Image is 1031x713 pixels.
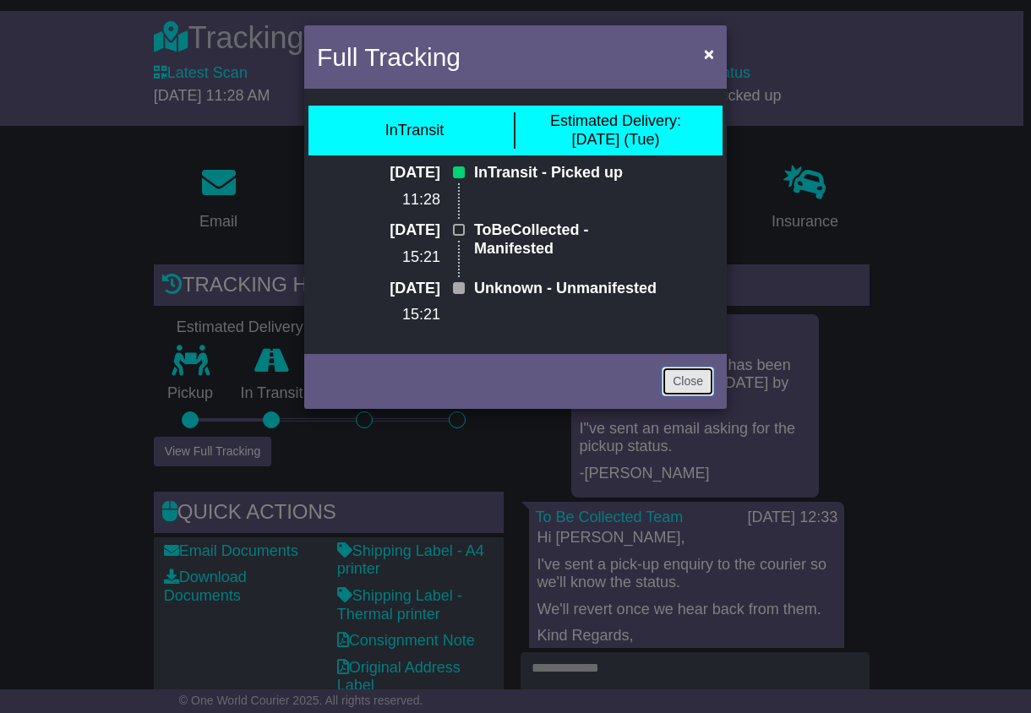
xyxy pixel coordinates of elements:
p: Unknown - Unmanifested [474,280,657,298]
div: InTransit [385,122,444,140]
span: Estimated Delivery: [550,112,681,129]
button: Close [696,36,723,71]
a: Close [662,367,714,396]
span: × [704,44,714,63]
p: 15:21 [374,248,440,267]
p: 11:28 [374,191,440,210]
p: 15:21 [374,306,440,324]
p: InTransit - Picked up [474,164,657,182]
p: [DATE] [374,164,440,182]
p: ToBeCollected - Manifested [474,221,657,258]
p: [DATE] [374,221,440,240]
h4: Full Tracking [317,38,461,76]
p: [DATE] [374,280,440,298]
div: [DATE] (Tue) [550,112,681,149]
